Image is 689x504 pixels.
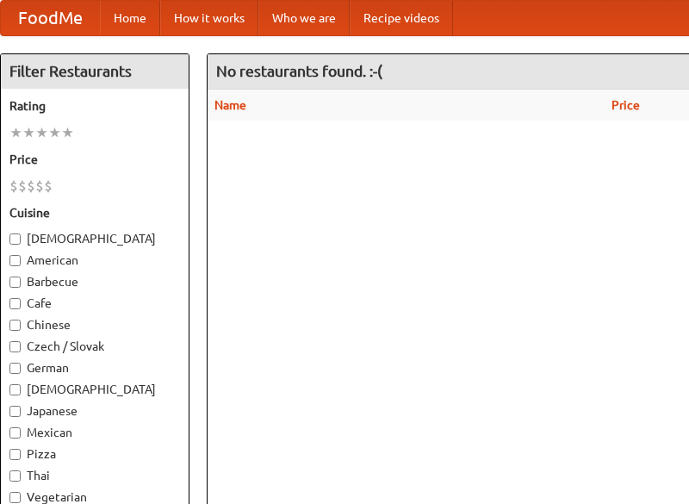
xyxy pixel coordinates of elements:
label: Japanese [9,402,180,420]
input: Pizza [9,449,21,460]
input: German [9,363,21,374]
h4: Filter Restaurants [1,54,189,89]
input: Vegetarian [9,492,21,503]
input: Cafe [9,298,21,309]
h5: Cuisine [9,204,180,221]
ng-pluralize: No restaurants found. :-( [216,63,382,79]
li: $ [27,177,35,196]
input: Thai [9,470,21,482]
input: American [9,255,21,266]
a: How it works [160,1,258,35]
li: $ [18,177,27,196]
a: Name [214,98,246,112]
input: Barbecue [9,277,21,288]
label: Cafe [9,295,180,312]
input: [DEMOGRAPHIC_DATA] [9,233,21,245]
a: Who we are [258,1,350,35]
a: Home [100,1,160,35]
h5: Rating [9,97,180,115]
label: Barbecue [9,273,180,290]
h5: Price [9,151,180,168]
a: FoodMe [1,1,100,35]
li: ★ [48,123,61,142]
li: $ [35,177,44,196]
li: $ [9,177,18,196]
li: ★ [35,123,48,142]
label: Thai [9,467,180,484]
li: ★ [61,123,74,142]
label: Pizza [9,445,180,463]
a: Recipe videos [350,1,453,35]
input: Mexican [9,427,21,439]
input: Japanese [9,406,21,417]
label: [DEMOGRAPHIC_DATA] [9,381,180,398]
li: $ [44,177,53,196]
input: [DEMOGRAPHIC_DATA] [9,384,21,395]
label: American [9,252,180,269]
label: Mexican [9,424,180,441]
input: Czech / Slovak [9,341,21,352]
a: Price [611,98,640,112]
label: [DEMOGRAPHIC_DATA] [9,230,180,247]
label: Czech / Slovak [9,338,180,355]
label: German [9,359,180,376]
li: ★ [22,123,35,142]
input: Chinese [9,320,21,331]
li: ★ [9,123,22,142]
label: Chinese [9,316,180,333]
